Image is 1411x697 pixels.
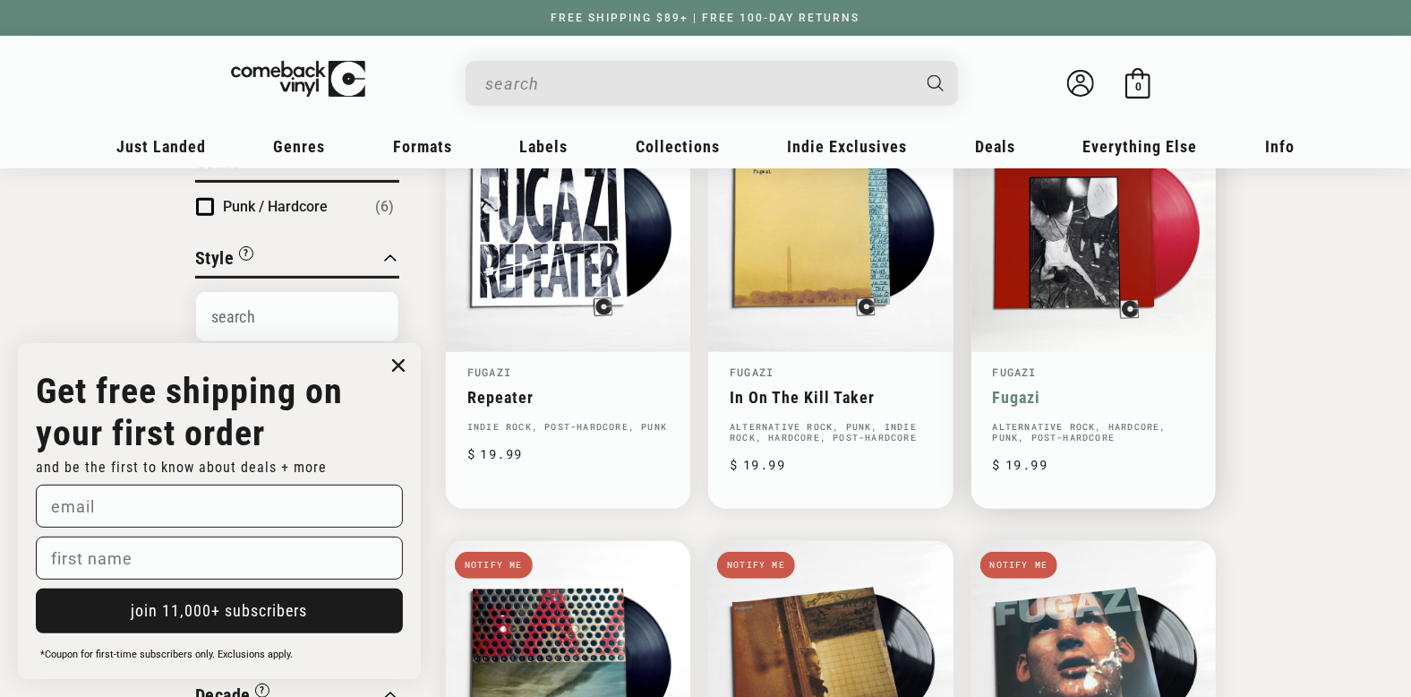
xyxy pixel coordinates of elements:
[636,137,720,156] span: Collections
[116,137,206,156] span: Just Landed
[730,365,774,379] a: Fugazi
[975,137,1015,156] span: Deals
[385,352,412,379] button: Close dialog
[534,12,878,24] a: FREE SHIPPING $89+ | FREE 100-DAY RETURNS
[36,589,403,633] button: join 11,000+ subscribers
[912,61,961,106] button: Search
[788,137,908,156] span: Indie Exclusives
[36,459,327,476] span: and be the first to know about deals + more
[993,365,1037,379] a: Fugazi
[1265,137,1295,156] span: Info
[36,485,403,528] input: email
[467,365,511,379] a: Fugazi
[485,65,910,102] input: When autocomplete results are available use up and down arrows to review and enter to select
[36,537,403,580] input: first name
[730,388,931,407] a: In On The Kill Taker
[1083,137,1198,156] span: Everything Else
[393,137,452,156] span: Formats
[223,198,328,215] span: Punk / Hardcore
[1135,81,1142,94] span: 0
[375,196,394,218] span: Number of products: (6)
[36,370,343,454] strong: Get free shipping on your first order
[467,388,669,407] a: Repeater
[274,137,326,156] span: Genres
[195,245,253,276] button: Filter by Style
[196,292,398,341] input: Search Options
[993,388,1194,407] a: Fugazi
[520,137,569,156] span: Labels
[466,61,958,106] div: Search
[40,649,293,660] span: *Coupon for first-time subscribers only. Exclusions apply.
[195,247,235,269] span: Style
